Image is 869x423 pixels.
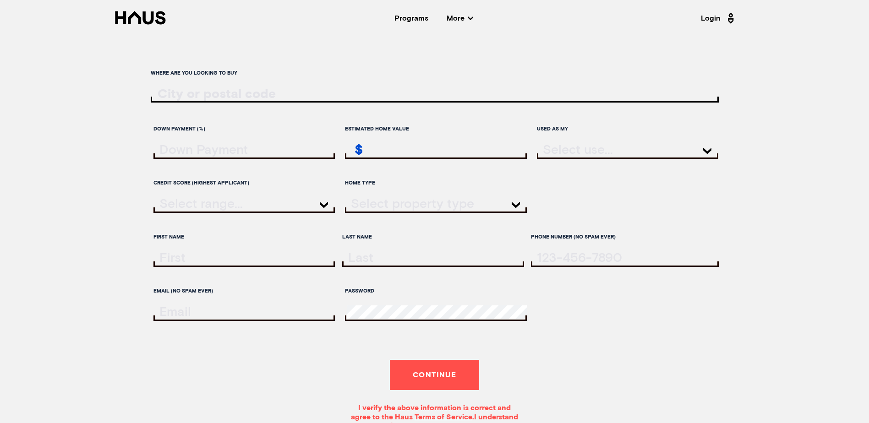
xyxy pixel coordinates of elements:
div: $ [347,143,363,159]
a: Login [701,11,737,26]
label: Password [345,283,527,299]
a: Programs [394,15,428,22]
button: Continue [390,360,479,390]
input: email [156,305,335,319]
a: Terms of Service [415,413,472,421]
input: password [347,305,527,319]
input: firstName [156,251,335,265]
label: Phone Number (no spam ever) [531,229,718,245]
input: lastName [344,251,524,265]
label: Estimated home value [345,121,527,137]
input: tel [533,251,718,265]
input: estimatedHomeValue [347,143,527,157]
label: Used as my [537,121,719,137]
label: Home Type [345,175,527,191]
input: ratesLocationInput [151,87,719,101]
label: First Name [153,229,335,245]
label: Email (no spam ever) [153,283,335,299]
input: downPayment [156,143,335,157]
label: Down Payment (%) [153,121,335,137]
label: Where are you looking to buy [151,65,719,81]
span: More [447,15,473,22]
label: Credit score (highest applicant) [153,175,335,191]
label: Last Name [342,229,524,245]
